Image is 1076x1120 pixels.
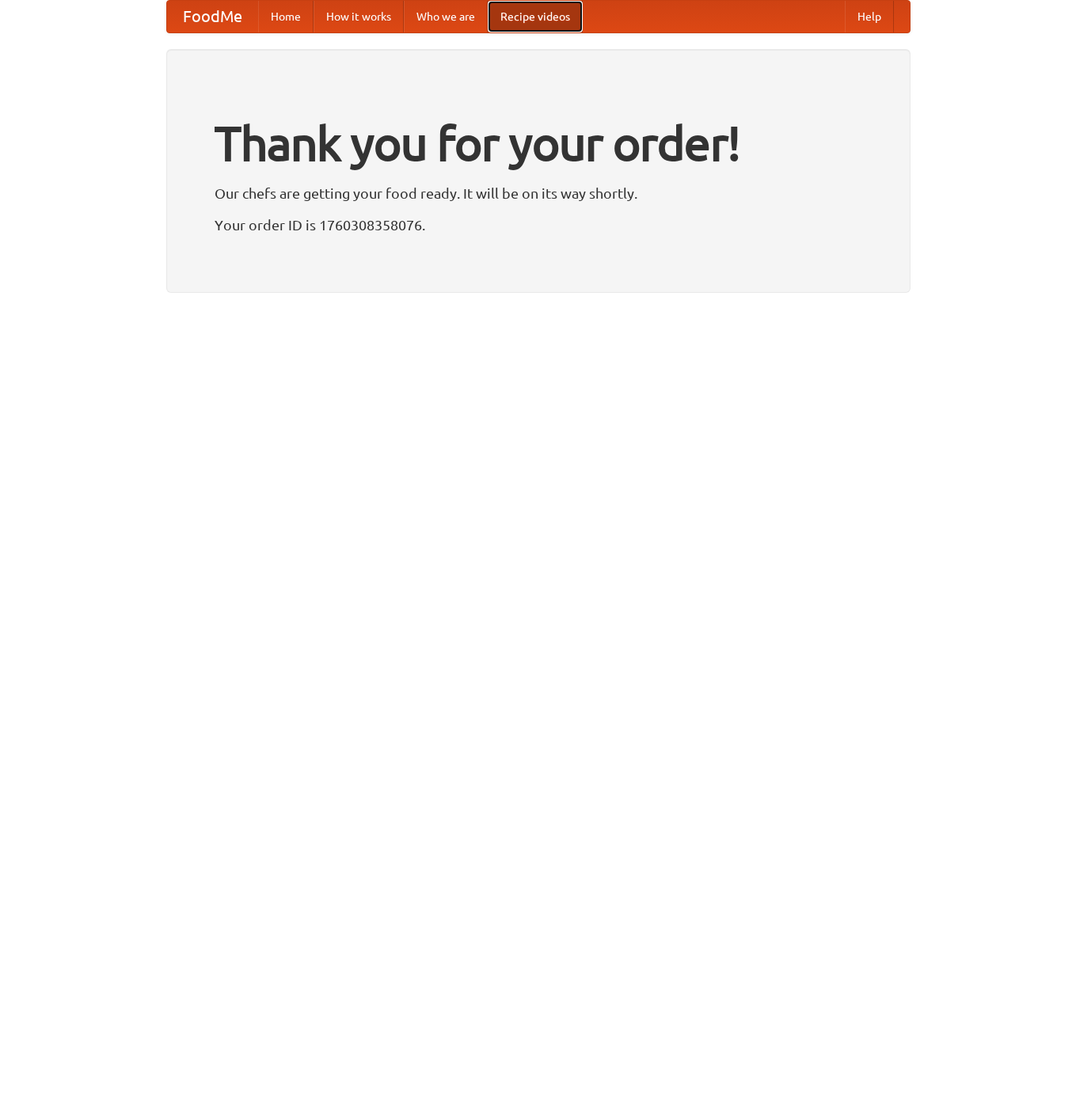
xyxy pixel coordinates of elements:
[215,181,862,205] p: Our chefs are getting your food ready. It will be on its way shortly.
[258,1,314,32] a: Home
[404,1,488,32] a: Who we are
[215,213,862,237] p: Your order ID is 1760308358076.
[845,1,894,32] a: Help
[488,1,583,32] a: Recipe videos
[314,1,404,32] a: How it works
[215,105,862,181] h1: Thank you for your order!
[167,1,258,32] a: FoodMe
